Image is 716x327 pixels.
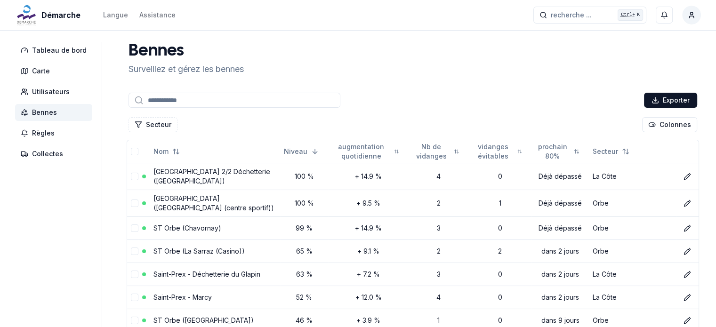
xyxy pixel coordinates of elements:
div: 0 [473,270,528,279]
div: dans 2 jours [535,270,585,279]
div: 3 [412,270,465,279]
span: Utilisateurs [32,87,70,96]
div: 2 [412,247,465,256]
td: La Côte [589,286,676,309]
button: Sorted descending. Click to sort ascending. [278,144,324,159]
div: + 12.0 % [332,293,405,302]
button: select-row [131,247,138,255]
button: Not sorted. Click to sort ascending. [407,144,465,159]
span: Secteur [593,147,618,156]
div: 2 [412,199,465,208]
span: recherche ... [551,10,592,20]
div: 52 % [284,293,324,302]
button: Not sorted. Click to sort ascending. [587,144,635,159]
td: Orbe [589,239,676,263]
button: Not sorted. Click to sort ascending. [326,144,405,159]
span: Nom [153,147,169,156]
button: select-row [131,173,138,180]
div: dans 2 jours [535,247,585,256]
img: Démarche Logo [15,4,38,26]
div: 99 % [284,223,324,233]
span: vidanges évitables [473,142,514,161]
button: recherche ...Ctrl+K [533,7,646,24]
span: augmentation quotidienne [332,142,390,161]
button: Exporter [644,93,697,108]
button: Filtrer les lignes [129,117,177,132]
td: La Côte [589,263,676,286]
button: select-all [131,148,138,155]
div: Déjà dépassé [535,223,585,233]
span: Niveau [284,147,307,156]
div: 4 [412,172,465,181]
div: Langue [103,10,128,20]
div: 0 [473,223,528,233]
span: Carte [32,66,50,76]
span: Nb de vidanges [412,142,450,161]
a: Utilisateurs [15,83,96,100]
div: 0 [473,293,528,302]
div: 0 [473,172,528,181]
div: 63 % [284,270,324,279]
div: 3 [412,223,465,233]
button: select-row [131,294,138,301]
div: 1 [473,199,528,208]
button: Langue [103,9,128,21]
td: Orbe [589,216,676,239]
span: Règles [32,128,55,138]
button: select-row [131,271,138,278]
td: La Côte [589,163,676,190]
div: + 7.2 % [332,270,405,279]
p: Surveillez et gérez les bennes [129,63,244,76]
a: Collectes [15,145,96,162]
button: select-row [131,317,138,324]
button: Not sorted. Click to sort ascending. [467,144,528,159]
span: prochain 80% [535,142,570,161]
div: + 14.9 % [332,172,405,181]
a: Démarche [15,9,84,21]
div: 4 [412,293,465,302]
a: Bennes [15,104,96,121]
span: Démarche [41,9,80,21]
div: 2 [473,247,528,256]
div: + 9.5 % [332,199,405,208]
button: Cocher les colonnes [642,117,697,132]
a: Tableau de bord [15,42,96,59]
div: + 14.9 % [332,223,405,233]
div: Déjà dépassé [535,199,585,208]
div: + 9.1 % [332,247,405,256]
div: + 3.9 % [332,316,405,325]
a: [GEOGRAPHIC_DATA] 2/2 Déchetterie ([GEOGRAPHIC_DATA]) [153,167,270,185]
a: Carte [15,63,96,80]
button: Not sorted. Click to sort ascending. [148,144,185,159]
a: ST Orbe (La Sarraz (Casino)) [153,247,245,255]
div: 100 % [284,172,324,181]
div: dans 2 jours [535,293,585,302]
div: 100 % [284,199,324,208]
a: Assistance [139,9,176,21]
div: 46 % [284,316,324,325]
button: Not sorted. Click to sort ascending. [530,144,585,159]
a: ST Orbe ([GEOGRAPHIC_DATA]) [153,316,254,324]
a: [GEOGRAPHIC_DATA] ([GEOGRAPHIC_DATA] (centre sportif)) [153,194,274,212]
span: Tableau de bord [32,46,87,55]
button: select-row [131,224,138,232]
a: ST Orbe (Chavornay) [153,224,221,232]
button: select-row [131,199,138,207]
div: 1 [412,316,465,325]
a: Règles [15,125,96,142]
div: Déjà dépassé [535,172,585,181]
div: dans 9 jours [535,316,585,325]
a: Saint-Prex - Marcy [153,293,212,301]
span: Collectes [32,149,63,159]
div: 65 % [284,247,324,256]
span: Bennes [32,108,57,117]
div: 0 [473,316,528,325]
h1: Bennes [129,42,244,61]
td: Orbe [589,190,676,216]
a: Saint-Prex - Déchetterie du Glapin [153,270,260,278]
